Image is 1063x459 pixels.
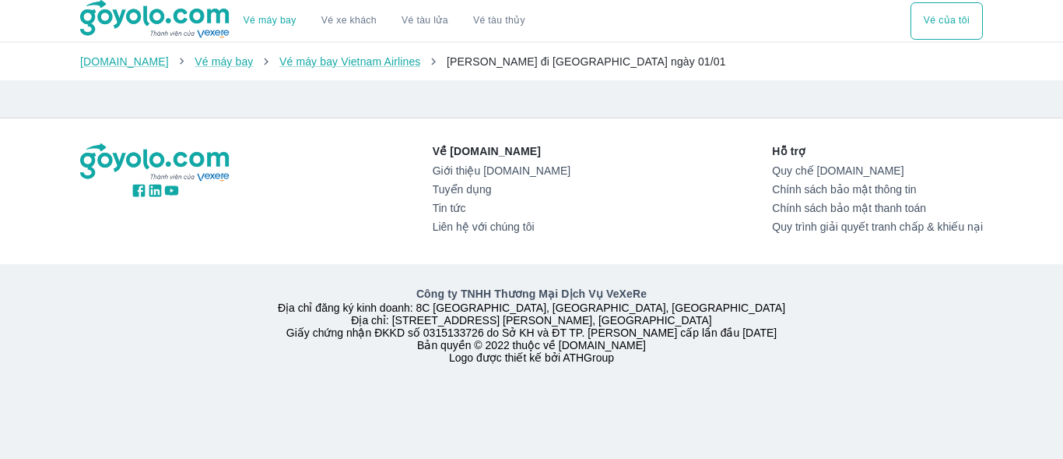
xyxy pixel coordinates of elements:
nav: breadcrumb [80,54,983,69]
div: Địa chỉ đăng ký kinh doanh: 8C [GEOGRAPHIC_DATA], [GEOGRAPHIC_DATA], [GEOGRAPHIC_DATA] Địa chỉ: [... [71,286,992,364]
a: Vé máy bay Vietnam Airlines [279,55,421,68]
a: Chính sách bảo mật thông tin [772,183,983,196]
img: logo [80,143,231,182]
a: Liên hệ với chúng tôi [433,221,570,233]
a: Quy chế [DOMAIN_NAME] [772,164,983,177]
a: Vé xe khách [321,15,377,26]
a: Vé máy bay [195,55,253,68]
a: Vé máy bay [244,15,296,26]
button: Vé của tôi [910,2,983,40]
div: choose transportation mode [910,2,983,40]
a: Tin tức [433,202,570,214]
p: Về [DOMAIN_NAME] [433,143,570,159]
a: Vé tàu lửa [389,2,461,40]
a: Giới thiệu [DOMAIN_NAME] [433,164,570,177]
p: Hỗ trợ [772,143,983,159]
a: Tuyển dụng [433,183,570,196]
div: choose transportation mode [231,2,538,40]
a: [DOMAIN_NAME] [80,55,169,68]
a: Quy trình giải quyết tranh chấp & khiếu nại [772,221,983,233]
button: Vé tàu thủy [461,2,538,40]
span: [PERSON_NAME] đi [GEOGRAPHIC_DATA] ngày 01/01 [447,55,726,68]
a: Chính sách bảo mật thanh toán [772,202,983,214]
p: Công ty TNHH Thương Mại Dịch Vụ VeXeRe [83,286,980,302]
